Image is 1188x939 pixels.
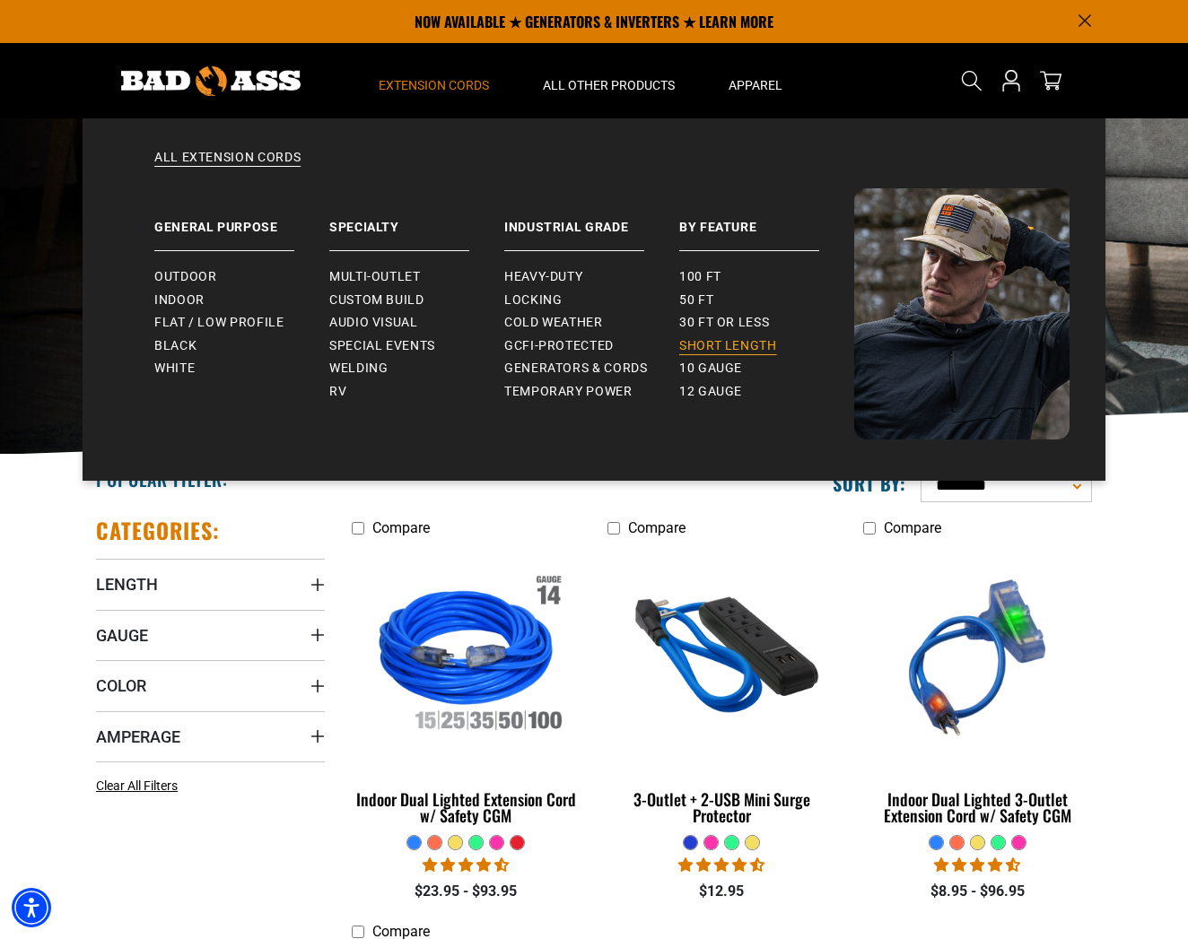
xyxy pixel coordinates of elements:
span: GCFI-Protected [504,338,614,354]
img: Bad Ass Extension Cords [121,66,301,96]
div: $12.95 [607,881,836,902]
span: White [154,361,195,377]
a: Locking [504,289,679,312]
a: Audio Visual [329,311,504,335]
span: Apparel [729,77,782,93]
a: 100 ft [679,265,854,289]
a: Cold Weather [504,311,679,335]
a: 12 gauge [679,380,854,404]
img: Bad Ass Extension Cords [854,188,1070,439]
a: Clear All Filters [96,777,185,796]
summary: Length [96,559,325,609]
a: blue Indoor Dual Lighted 3-Outlet Extension Cord w/ Safety CGM [863,545,1092,834]
div: Indoor Dual Lighted Extension Cord w/ Safety CGM [352,791,581,823]
a: General Purpose [154,188,329,251]
span: All Other Products [543,77,675,93]
span: Flat / Low Profile [154,315,284,331]
summary: Gauge [96,610,325,660]
summary: Extension Cords [352,43,516,118]
span: Color [96,675,146,696]
a: 10 gauge [679,357,854,380]
span: Clear All Filters [96,778,178,793]
div: $8.95 - $96.95 [863,881,1092,902]
a: Indoor Dual Lighted Extension Cord w/ Safety CGM Indoor Dual Lighted Extension Cord w/ Safety CGM [352,545,581,834]
a: Flat / Low Profile [154,311,329,335]
a: cart [1036,70,1065,91]
span: Custom Build [329,292,424,309]
span: Heavy-Duty [504,269,582,285]
a: Multi-Outlet [329,265,504,289]
h2: Popular Filter: [96,467,228,491]
summary: All Other Products [516,43,702,118]
span: Audio Visual [329,315,418,331]
span: Temporary Power [504,384,633,400]
a: Specialty [329,188,504,251]
span: Amperage [96,726,180,747]
div: Accessibility Menu [12,888,51,927]
span: 4.36 stars [678,856,764,874]
span: 4.40 stars [423,856,509,874]
span: Extension Cords [379,77,489,93]
summary: Search [957,66,986,95]
span: Locking [504,292,562,309]
a: 30 ft or less [679,311,854,335]
span: Special Events [329,338,435,354]
a: By Feature [679,188,854,251]
span: 50 ft [679,292,713,309]
div: 3-Outlet + 2-USB Mini Surge Protector [607,791,836,823]
span: Generators & Cords [504,361,648,377]
label: Sort by: [833,472,906,495]
a: Generators & Cords [504,357,679,380]
a: All Extension Cords [118,149,1070,188]
a: GCFI-Protected [504,335,679,358]
span: 100 ft [679,269,721,285]
span: Indoor [154,292,205,309]
div: Indoor Dual Lighted 3-Outlet Extension Cord w/ Safety CGM [863,791,1092,823]
span: Welding [329,361,388,377]
a: Outdoor [154,265,329,289]
a: Short Length [679,335,854,358]
span: Cold Weather [504,315,603,331]
span: Short Length [679,338,777,354]
a: Custom Build [329,289,504,312]
a: blue 3-Outlet + 2-USB Mini Surge Protector [607,545,836,834]
span: RV [329,384,346,400]
a: Black [154,335,329,358]
span: Compare [372,519,430,536]
a: Welding [329,357,504,380]
img: Indoor Dual Lighted Extension Cord w/ Safety CGM [354,554,580,761]
span: 10 gauge [679,361,742,377]
a: Temporary Power [504,380,679,404]
summary: Amperage [96,711,325,761]
span: Length [96,574,158,595]
img: blue [608,554,834,761]
a: Open this option [997,43,1026,118]
span: Compare [884,519,941,536]
a: 50 ft [679,289,854,312]
a: Heavy-Duty [504,265,679,289]
a: Indoor [154,289,329,312]
span: 4.33 stars [934,856,1020,874]
a: Special Events [329,335,504,358]
a: RV [329,380,504,404]
span: Outdoor [154,269,216,285]
span: 30 ft or less [679,315,769,331]
span: Multi-Outlet [329,269,421,285]
div: $23.95 - $93.95 [352,881,581,902]
span: Compare [628,519,686,536]
span: 12 gauge [679,384,742,400]
summary: Apparel [702,43,809,118]
summary: Color [96,660,325,710]
h2: Categories: [96,517,220,544]
span: Gauge [96,625,148,646]
span: Black [154,338,197,354]
img: blue [864,554,1090,761]
a: Industrial Grade [504,188,679,251]
a: White [154,357,329,380]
